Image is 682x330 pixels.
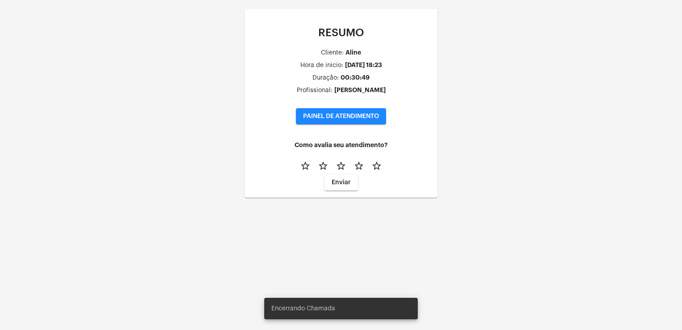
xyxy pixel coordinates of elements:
[353,161,364,171] mat-icon: star_border
[324,174,358,190] button: Enviar
[318,161,329,171] mat-icon: star_border
[271,304,335,313] span: Encerrando Chamada
[296,108,386,124] button: PAINEL DE ATENDIMENTO
[252,27,430,38] p: RESUMO
[371,161,382,171] mat-icon: star_border
[300,62,343,69] div: Hora de inicio:
[336,161,346,171] mat-icon: star_border
[252,142,430,148] h4: Como avalia seu atendimento?
[303,113,379,119] span: PAINEL DE ATENDIMENTO
[345,62,382,68] div: [DATE] 18:23
[300,161,311,171] mat-icon: star_border
[341,74,370,81] div: 00:30:49
[334,87,386,93] div: [PERSON_NAME]
[345,49,361,56] div: Aline
[321,50,344,56] div: Cliente:
[332,179,351,186] span: Enviar
[297,87,333,94] div: Profissional:
[312,75,339,81] div: Duração:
